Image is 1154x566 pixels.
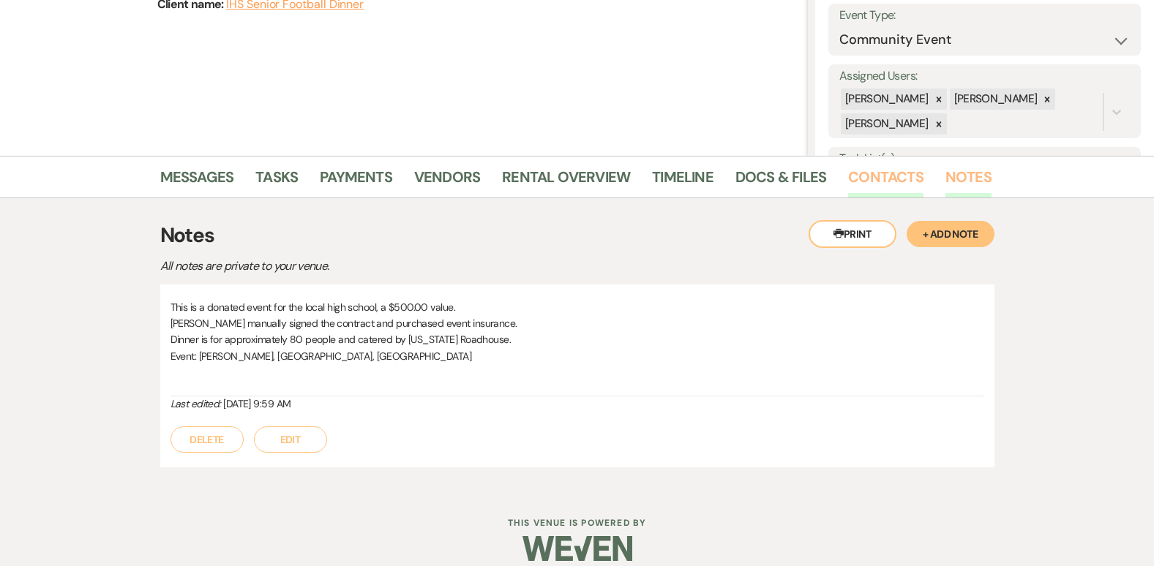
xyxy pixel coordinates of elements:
[320,165,392,197] a: Payments
[160,220,994,251] h3: Notes
[907,221,994,247] button: + Add Note
[254,426,327,453] button: Edit
[841,88,931,110] div: [PERSON_NAME]
[950,88,1040,110] div: [PERSON_NAME]
[171,331,984,347] p: Dinner is for approximately 80 people and catered by [US_STATE] Roadhouse.
[735,165,826,197] a: Docs & Files
[160,257,672,276] p: All notes are private to your venue.
[171,397,221,410] i: Last edited:
[841,113,931,135] div: [PERSON_NAME]
[171,299,984,315] p: This is a donated event for the local high school, a $500.00 value.
[945,165,992,197] a: Notes
[809,220,896,248] button: Print
[160,165,234,197] a: Messages
[171,396,984,412] div: [DATE] 9:59 AM
[839,66,1130,87] label: Assigned Users:
[171,315,984,331] p: [PERSON_NAME] manually signed the contract and purchased event insurance.
[171,426,244,453] button: Delete
[502,165,630,197] a: Rental Overview
[171,348,984,364] p: Event: [PERSON_NAME], [GEOGRAPHIC_DATA], [GEOGRAPHIC_DATA]
[652,165,713,197] a: Timeline
[839,5,1130,26] label: Event Type:
[839,148,1130,170] label: Task List(s):
[414,165,480,197] a: Vendors
[255,165,298,197] a: Tasks
[848,165,923,197] a: Contacts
